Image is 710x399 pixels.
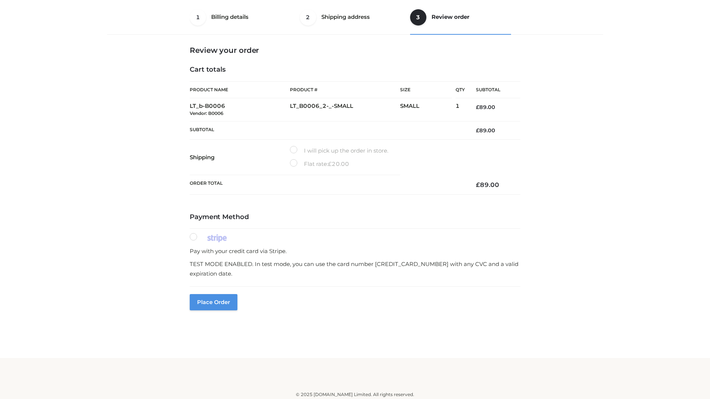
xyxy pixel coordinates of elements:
td: SMALL [400,98,456,122]
h3: Review your order [190,46,520,55]
p: TEST MODE ENABLED. In test mode, you can use the card number [CREDIT_CARD_NUMBER] with any CVC an... [190,259,520,278]
th: Product Name [190,81,290,98]
h4: Payment Method [190,213,520,221]
td: 1 [456,98,465,122]
bdi: 89.00 [476,104,495,110]
span: £ [476,104,479,110]
span: £ [328,160,332,167]
bdi: 89.00 [476,181,499,188]
th: Subtotal [465,82,520,98]
bdi: 89.00 [476,127,495,134]
td: LT_b-B0006 [190,98,290,122]
th: Product # [290,81,400,98]
span: £ [476,181,480,188]
small: Vendor: B0006 [190,110,223,116]
span: £ [476,127,479,134]
h4: Cart totals [190,66,520,74]
p: Pay with your credit card via Stripe. [190,246,520,256]
label: I will pick up the order in store. [290,146,388,156]
th: Order Total [190,175,465,195]
th: Subtotal [190,121,465,139]
button: Place order [190,294,237,310]
th: Size [400,82,452,98]
bdi: 20.00 [328,160,349,167]
td: LT_B0006_2-_-SMALL [290,98,400,122]
th: Qty [456,81,465,98]
label: Flat rate: [290,159,349,169]
div: © 2025 [DOMAIN_NAME] Limited. All rights reserved. [110,391,600,398]
th: Shipping [190,140,290,175]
